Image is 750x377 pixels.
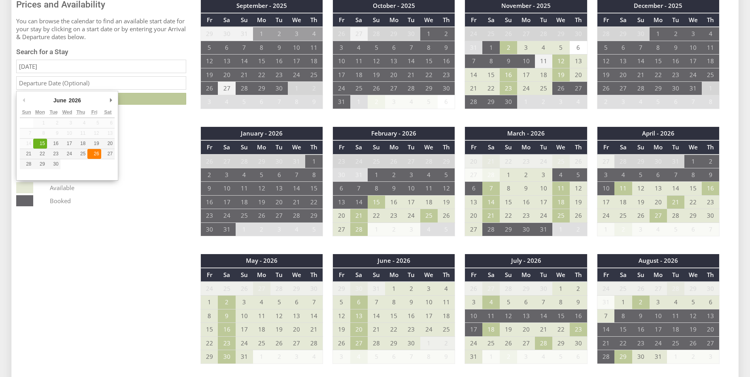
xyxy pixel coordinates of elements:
[702,95,719,109] td: 8
[47,149,60,159] button: 23
[200,168,218,182] td: 2
[465,27,482,41] td: 24
[500,81,517,95] td: 23
[465,155,482,168] td: 20
[667,95,684,109] td: 6
[270,95,288,109] td: 7
[650,55,667,68] td: 15
[270,168,288,182] td: 6
[420,95,438,109] td: 5
[702,27,719,41] td: 4
[684,95,702,109] td: 7
[368,27,385,41] td: 28
[667,41,684,54] td: 9
[438,140,455,154] th: Th
[368,140,385,154] th: Su
[402,13,420,27] th: Tu
[614,68,632,81] td: 20
[368,55,385,68] td: 12
[420,155,438,168] td: 28
[570,55,587,68] td: 13
[684,27,702,41] td: 3
[200,55,218,68] td: 12
[438,41,455,54] td: 9
[535,68,552,81] td: 18
[402,41,420,54] td: 7
[305,81,323,95] td: 2
[218,95,235,109] td: 4
[333,41,350,54] td: 3
[52,94,68,106] div: June
[667,140,684,154] th: Tu
[288,155,305,168] td: 31
[350,95,368,109] td: 1
[552,41,570,54] td: 5
[200,27,218,41] td: 29
[333,27,350,41] td: 26
[270,81,288,95] td: 30
[632,55,650,68] td: 14
[702,68,719,81] td: 25
[236,155,253,168] td: 28
[667,155,684,168] td: 31
[385,81,402,95] td: 27
[702,155,719,168] td: 2
[614,13,632,27] th: Sa
[465,55,482,68] td: 7
[385,68,402,81] td: 20
[288,81,305,95] td: 1
[684,13,702,27] th: We
[200,81,218,95] td: 26
[552,155,570,168] td: 25
[420,140,438,154] th: We
[535,155,552,168] td: 24
[33,159,47,169] button: 29
[465,81,482,95] td: 21
[465,68,482,81] td: 14
[288,140,305,154] th: We
[270,155,288,168] td: 30
[500,68,517,81] td: 16
[570,95,587,109] td: 4
[200,140,218,154] th: Fr
[200,155,218,168] td: 26
[87,139,101,149] button: 19
[253,95,270,109] td: 6
[614,27,632,41] td: 29
[684,68,702,81] td: 24
[570,155,587,168] td: 26
[20,159,33,169] button: 28
[667,55,684,68] td: 16
[650,81,667,95] td: 29
[288,13,305,27] th: We
[597,68,614,81] td: 19
[49,109,57,115] abbr: Tuesday
[597,155,614,168] td: 27
[33,139,47,149] button: 15
[570,81,587,95] td: 27
[16,76,186,90] input: Departure Date (Optional)
[288,41,305,54] td: 10
[438,13,455,27] th: Th
[288,27,305,41] td: 3
[667,13,684,27] th: Tu
[350,13,368,27] th: Sa
[218,68,235,81] td: 20
[218,55,235,68] td: 13
[68,94,82,106] div: 2026
[535,95,552,109] td: 2
[517,27,535,41] td: 27
[402,55,420,68] td: 14
[684,140,702,154] th: We
[535,55,552,68] td: 11
[552,95,570,109] td: 3
[597,41,614,54] td: 5
[385,27,402,41] td: 29
[288,95,305,109] td: 8
[535,13,552,27] th: Tu
[402,95,420,109] td: 4
[650,95,667,109] td: 5
[632,27,650,41] td: 30
[535,27,552,41] td: 28
[402,140,420,154] th: Tu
